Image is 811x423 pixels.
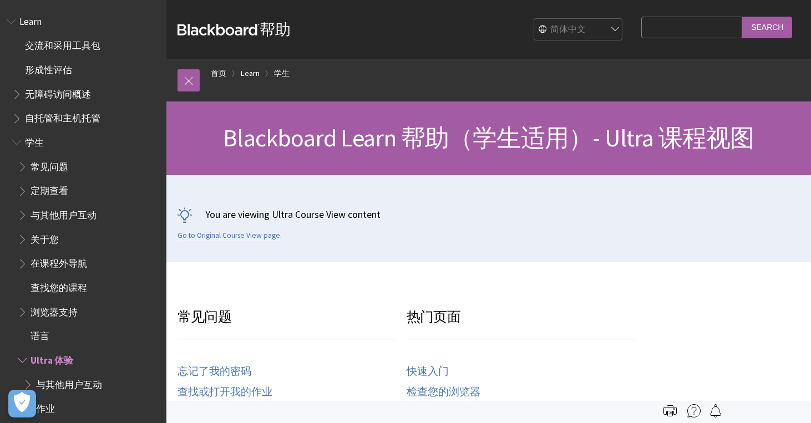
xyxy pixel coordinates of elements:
[36,375,102,390] span: 与其他用户互动
[178,365,251,378] a: 忘记了我的密码
[31,206,97,221] span: 与其他用户互动
[687,404,701,417] img: More help
[407,307,636,339] h3: 热门页面
[25,60,72,75] span: 形成性评估
[742,17,792,38] input: Search
[19,12,42,27] span: Learn
[31,182,68,197] span: 定期查看
[178,24,260,35] strong: Blackboard
[25,37,100,52] span: 交流和采用工具包
[25,109,100,124] span: 自托管和主机托管
[31,278,87,293] span: 查找您的课程
[178,19,291,39] a: Blackboard帮助
[31,254,87,269] span: 在课程外导航
[274,67,290,80] a: 学生
[31,303,78,318] span: 浏览器支持
[241,67,260,80] a: Learn
[407,386,480,399] a: 检查您的浏览器
[223,123,754,153] span: Blackboard Learn 帮助（学生适用）- Ultra 课程视图
[211,67,226,80] a: 首页
[31,351,73,366] span: Ultra 体验
[178,231,282,241] a: Go to Original Course View page.
[534,19,623,41] select: Site Language Selector
[31,327,49,342] span: 语言
[36,400,55,415] span: 作业
[25,133,44,148] span: 学生
[407,365,449,378] a: 快速入门
[178,207,800,221] p: You are viewing Ultra Course View content
[178,386,272,399] a: 查找或打开我的作业
[31,230,59,245] span: 关于您
[178,307,396,339] h3: 常见问题
[31,157,68,172] span: 常见问题
[663,404,677,417] img: Print
[25,85,91,100] span: 无障碍访问概述
[8,390,36,417] button: Open Preferences
[709,404,722,417] img: Follow this page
